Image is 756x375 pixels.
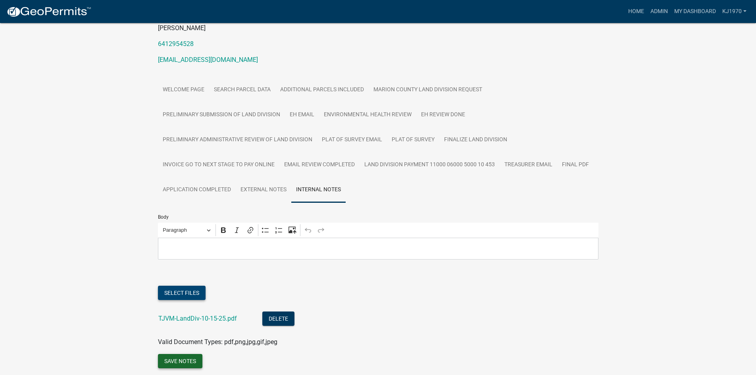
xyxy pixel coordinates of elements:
[262,312,294,326] button: Delete
[317,127,387,153] a: Plat of Survey Email
[719,4,750,19] a: kj1970
[158,152,279,178] a: Invoice GO TO NEXT STAGE TO PAY ONLINE
[163,225,204,235] span: Paragraph
[439,127,512,153] a: Finalize Land Division
[209,77,275,103] a: Search Parcel Data
[279,152,360,178] a: Email Review Completed
[671,4,719,19] a: My Dashboard
[647,4,671,19] a: Admin
[291,177,346,203] a: Internal Notes
[500,152,557,178] a: Treasurer Email
[158,223,598,238] div: Editor toolbar
[158,354,202,368] button: Save Notes
[158,215,169,219] label: Body
[158,40,194,48] a: 6412954528
[360,152,500,178] a: Land Division Payment 11000 06000 5000 10 453
[158,56,258,63] a: [EMAIL_ADDRESS][DOMAIN_NAME]
[369,77,487,103] a: Marion County Land Division Request
[158,286,206,300] button: Select files
[236,177,291,203] a: External Notes
[557,152,594,178] a: Final PDF
[319,102,416,128] a: Environmental Health Review
[275,77,369,103] a: Additional Parcels Included
[262,315,294,323] wm-modal-confirm: Delete Document
[158,23,598,33] p: [PERSON_NAME]
[625,4,647,19] a: Home
[158,315,237,322] a: TJVM-LandDiv-10-15-25.pdf
[285,102,319,128] a: EH Email
[387,127,439,153] a: Plat of Survey
[416,102,470,128] a: EH Review done
[158,238,598,260] div: Editor editing area: main. Press Alt+0 for help.
[158,102,285,128] a: Preliminary Submission of Land Division
[159,224,214,237] button: Paragraph, Heading
[158,77,209,103] a: Welcome Page
[158,127,317,153] a: Preliminary Administrative Review of Land Division
[158,177,236,203] a: Application Completed
[158,338,277,346] span: Valid Document Types: pdf,png,jpg,gif,jpeg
